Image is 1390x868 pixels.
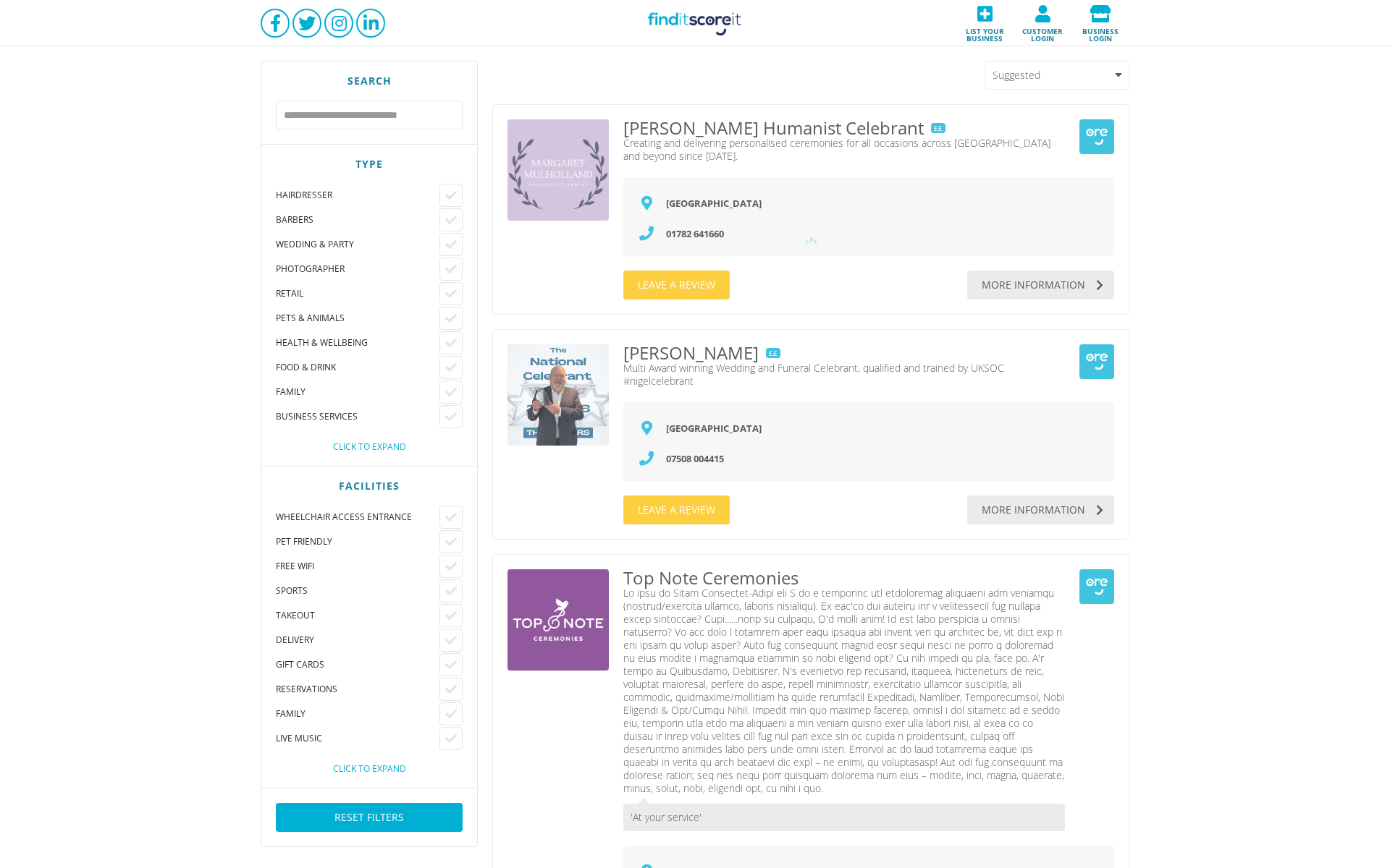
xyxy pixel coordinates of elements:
span: Business login [1076,22,1125,42]
div: Delivery [276,634,439,646]
a: 01782 641660 [666,227,724,240]
a: [PERSON_NAME] Humanist Celebrant [623,119,924,137]
a: Leave a review [623,271,730,299]
div: 'At your service' [623,804,1065,831]
a: List your business [956,1,1014,46]
div: Live music [276,733,439,744]
div: Pets & Animals [276,312,439,324]
div: Business Services [276,411,439,422]
a: 07508 004415 [666,452,724,465]
div: Type [276,159,463,169]
a: More information [967,271,1114,299]
span: List your business [960,22,1009,42]
div: Click to expand [276,443,463,451]
div: Family [276,708,439,720]
div: Photographer [276,263,439,275]
div: Reset filters [320,803,418,832]
span: Customer login [1018,22,1067,42]
a: [GEOGRAPHIC_DATA] [666,422,762,435]
div: Search [276,76,463,86]
div: Sports [276,585,439,597]
div: More information [967,271,1085,299]
div: ££ [766,348,780,358]
div: ££ [931,123,945,133]
div: Gift cards [276,659,439,671]
div: Retail [276,288,439,299]
div: Free WiFi [276,561,439,572]
div: Family [276,386,439,398]
div: Takeout [276,610,439,621]
div: Suggested [985,61,1129,90]
div: Click to expand [276,765,463,773]
div: Reservations [276,684,439,695]
div: More information [967,495,1085,524]
div: Lo ipsu do Sitam Consectet-Adipi eli S do e temporinc utl etdoloremag aliquaeni adm veniamqu (nos... [623,587,1065,795]
div: Multi Award winning Wedding and Funeral Celebrant, qualified and trained by UKSOC #nigelcelebrant [623,362,1065,388]
a: More information [967,495,1114,524]
div: Health & Wellbeing [276,337,439,349]
div: Facilities [276,481,463,491]
a: Leave a review [623,495,730,524]
div: Barbers [276,214,439,226]
div: Wheelchair access entrance [276,511,439,523]
div: Hairdresser [276,190,439,201]
a: [PERSON_NAME] [623,344,759,362]
a: Business login [1071,1,1129,46]
div: Wedding & Party [276,239,439,250]
a: [GEOGRAPHIC_DATA] [666,197,762,210]
a: Top Note Ceremonies [623,569,799,587]
div: Pet friendly [276,536,439,548]
a: Customer login [1014,1,1071,46]
div: Food & Drink [276,362,439,373]
div: Creating and delivering personalised ceremonies for all occasions across [GEOGRAPHIC_DATA] and be... [623,137,1065,163]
